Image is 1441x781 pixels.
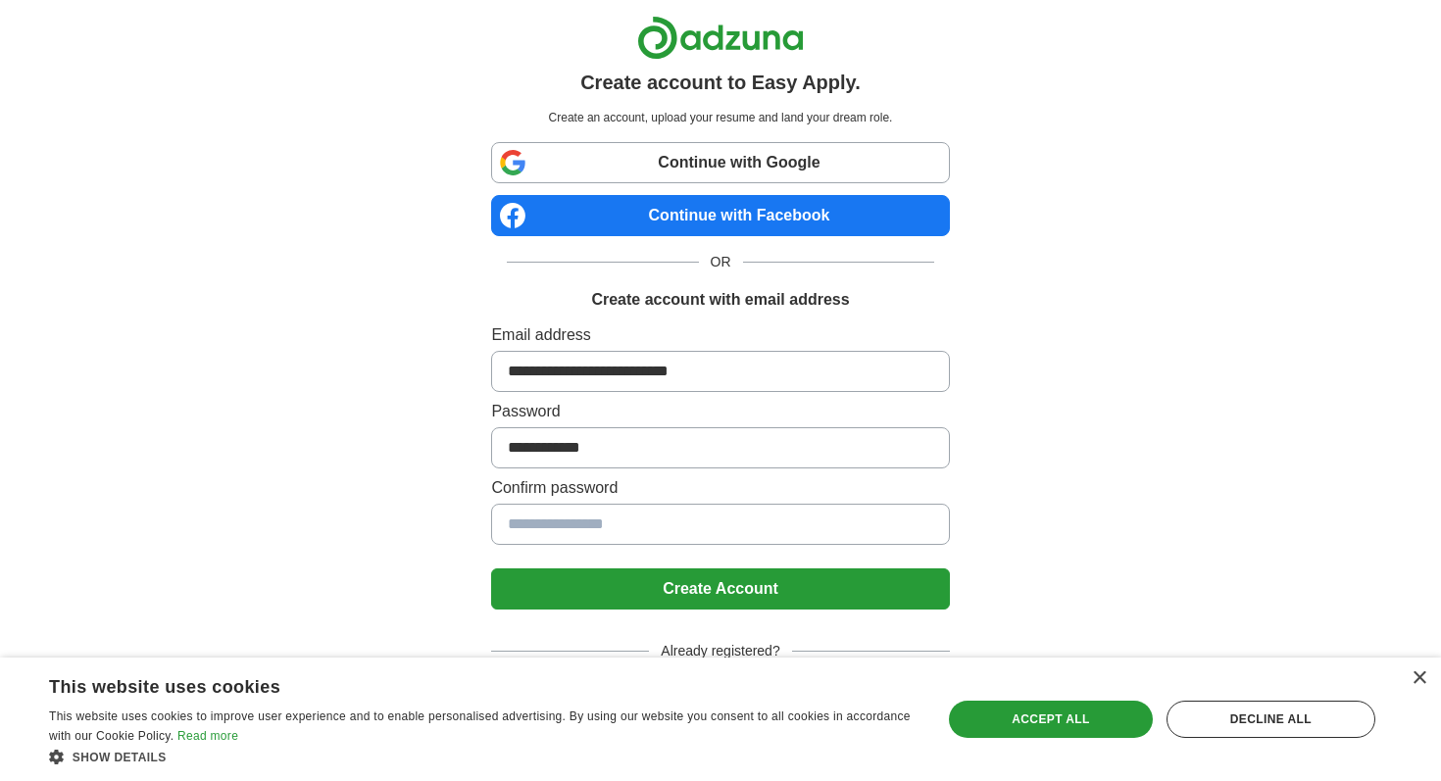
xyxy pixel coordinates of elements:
div: Show details [49,747,916,766]
div: Decline all [1167,701,1375,738]
button: Create Account [491,568,949,610]
label: Password [491,400,949,423]
span: OR [699,252,743,272]
label: Email address [491,323,949,347]
a: Read more, opens a new window [177,729,238,743]
p: Create an account, upload your resume and land your dream role. [495,109,945,126]
span: Show details [73,751,167,764]
div: Accept all [949,701,1153,738]
div: Close [1412,671,1426,686]
label: Confirm password [491,476,949,500]
a: Continue with Google [491,142,949,183]
a: Continue with Facebook [491,195,949,236]
img: Adzuna logo [637,16,804,60]
span: Already registered? [649,641,791,661]
h1: Create account to Easy Apply. [580,68,861,97]
h1: Create account with email address [591,288,849,312]
span: This website uses cookies to improve user experience and to enable personalised advertising. By u... [49,709,911,743]
div: This website uses cookies [49,669,867,699]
